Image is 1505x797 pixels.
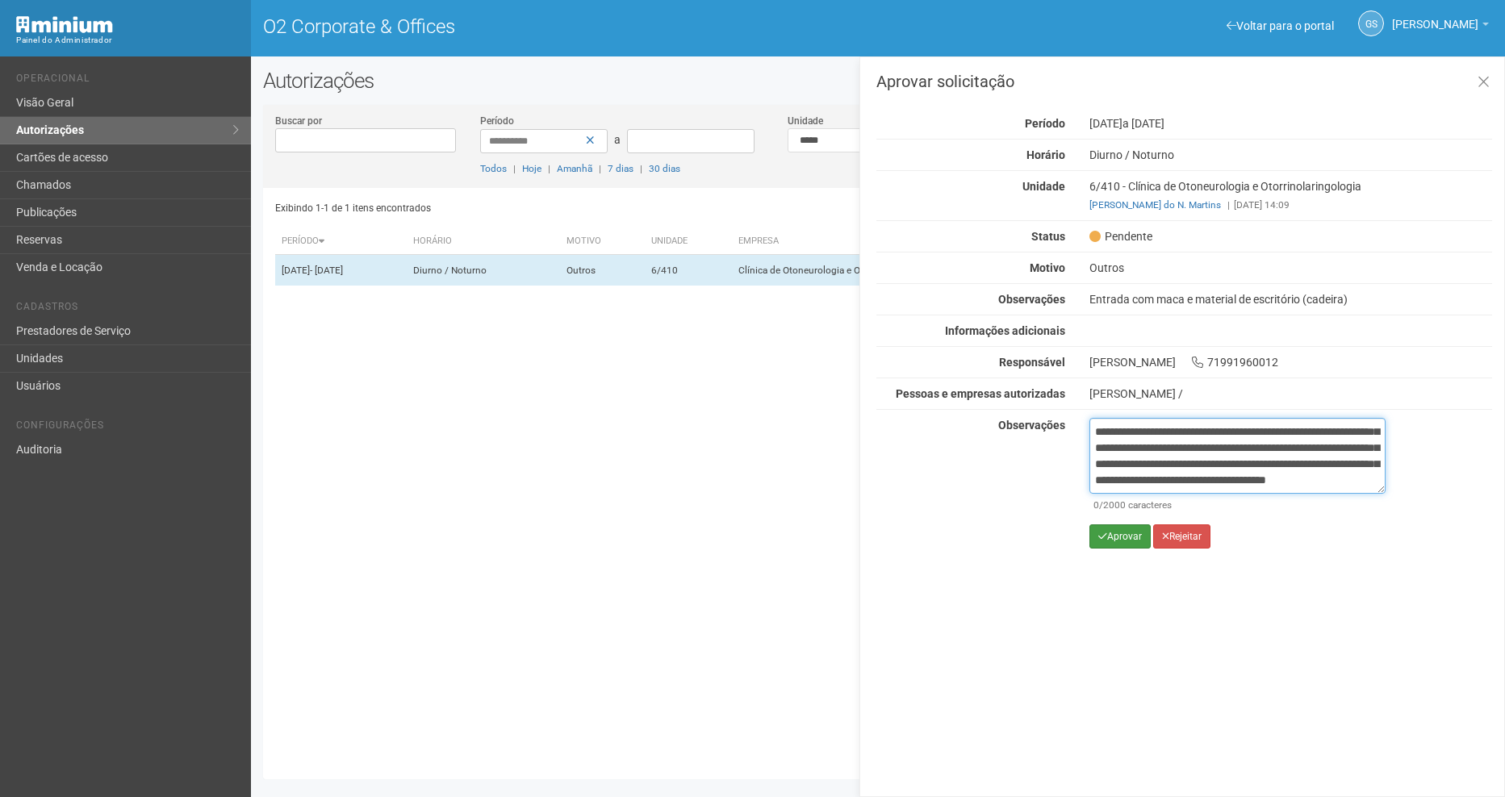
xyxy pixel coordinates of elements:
div: 6/410 - Clínica de Otoneurologia e Otorrinolaringologia [1077,179,1504,212]
button: Aprovar [1089,524,1151,549]
label: Unidade [788,114,823,128]
td: [DATE] [275,255,407,286]
th: Empresa [732,228,1113,255]
th: Motivo [560,228,645,255]
div: [PERSON_NAME] 71991960012 [1077,355,1504,369]
strong: Observações [998,419,1065,432]
span: Gabriela Souza [1392,2,1478,31]
strong: Período [1025,117,1065,130]
button: Rejeitar [1153,524,1210,549]
span: | [1227,199,1230,211]
div: Exibindo 1-1 de 1 itens encontrados [275,196,873,220]
label: Período [480,114,514,128]
a: Hoje [522,163,541,174]
a: Amanhã [557,163,592,174]
a: [PERSON_NAME] [1392,20,1489,33]
div: [DATE] [1077,116,1504,131]
strong: Responsável [999,356,1065,369]
strong: Pessoas e empresas autorizadas [896,387,1065,400]
a: GS [1358,10,1384,36]
li: Configurações [16,419,239,436]
img: Minium [16,16,113,33]
td: Clínica de Otoneurologia e Otorrinolaringologia [732,255,1113,286]
strong: Informações adicionais [945,324,1065,337]
span: a [614,133,621,146]
a: Todos [480,163,507,174]
td: Outros [560,255,645,286]
span: | [599,163,601,174]
span: Pendente [1089,229,1152,244]
h1: O2 Corporate & Offices [263,16,866,37]
div: Outros [1077,261,1504,275]
li: Cadastros [16,301,239,318]
strong: Observações [998,293,1065,306]
span: | [513,163,516,174]
div: [PERSON_NAME] / [1089,386,1492,401]
li: Operacional [16,73,239,90]
th: Unidade [645,228,732,255]
a: Fechar [1467,65,1500,100]
th: Período [275,228,407,255]
span: | [640,163,642,174]
div: Entrada com maca e material de escritório (cadeira) [1077,292,1504,307]
span: 0 [1093,499,1099,511]
div: Diurno / Noturno [1077,148,1504,162]
h3: Aprovar solicitação [876,73,1492,90]
div: Painel do Administrador [16,33,239,48]
div: [DATE] 14:09 [1089,198,1492,212]
span: - [DATE] [310,265,343,276]
strong: Unidade [1022,180,1065,193]
a: 30 dias [649,163,680,174]
span: | [548,163,550,174]
strong: Horário [1026,148,1065,161]
a: 7 dias [608,163,633,174]
th: Horário [407,228,560,255]
a: Voltar para o portal [1227,19,1334,32]
strong: Motivo [1030,261,1065,274]
td: 6/410 [645,255,732,286]
td: Diurno / Noturno [407,255,560,286]
span: a [DATE] [1122,117,1164,130]
strong: Status [1031,230,1065,243]
h2: Autorizações [263,69,1493,93]
a: [PERSON_NAME] do N. Martins [1089,199,1221,211]
div: /2000 caracteres [1093,498,1382,512]
label: Buscar por [275,114,322,128]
